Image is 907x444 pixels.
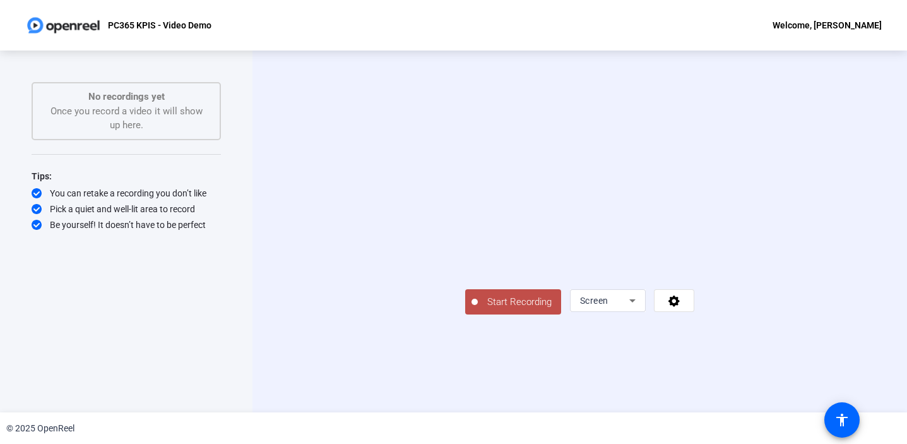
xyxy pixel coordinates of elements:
[45,90,207,104] p: No recordings yet
[465,289,561,315] button: Start Recording
[32,219,221,231] div: Be yourself! It doesn’t have to be perfect
[25,13,102,38] img: OpenReel logo
[6,422,74,435] div: © 2025 OpenReel
[108,18,211,33] p: PC365 KPIS - Video Demo
[580,296,608,306] span: Screen
[478,295,561,309] span: Start Recording
[32,169,221,184] div: Tips:
[45,90,207,133] div: Once you record a video it will show up here.
[32,187,221,200] div: You can retake a recording you don’t like
[834,412,850,428] mat-icon: accessibility
[773,18,882,33] div: Welcome, [PERSON_NAME]
[32,203,221,215] div: Pick a quiet and well-lit area to record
